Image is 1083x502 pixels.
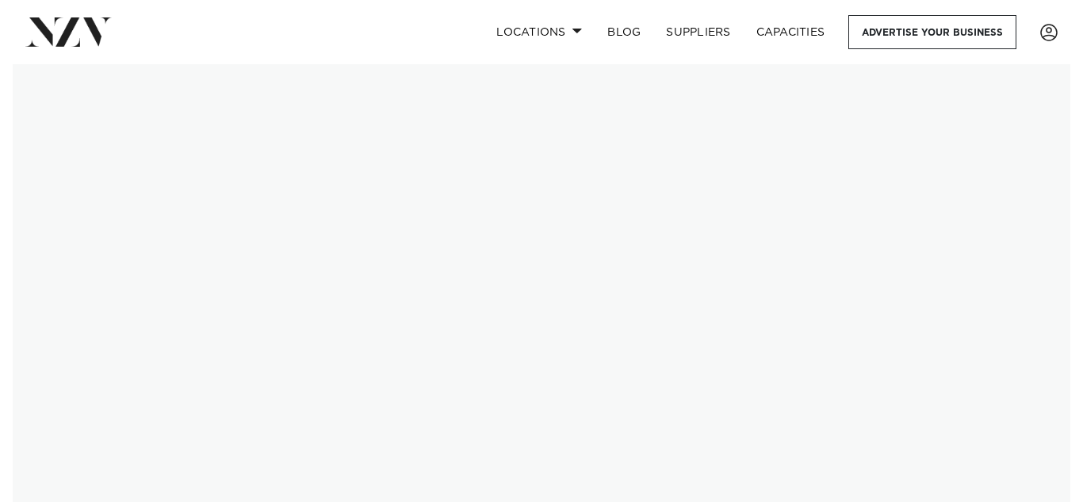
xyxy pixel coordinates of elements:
a: BLOG [595,15,653,49]
a: SUPPLIERS [653,15,743,49]
a: Advertise your business [848,15,1016,49]
a: Locations [484,15,595,49]
img: nzv-logo.png [25,17,112,46]
a: Capacities [744,15,838,49]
